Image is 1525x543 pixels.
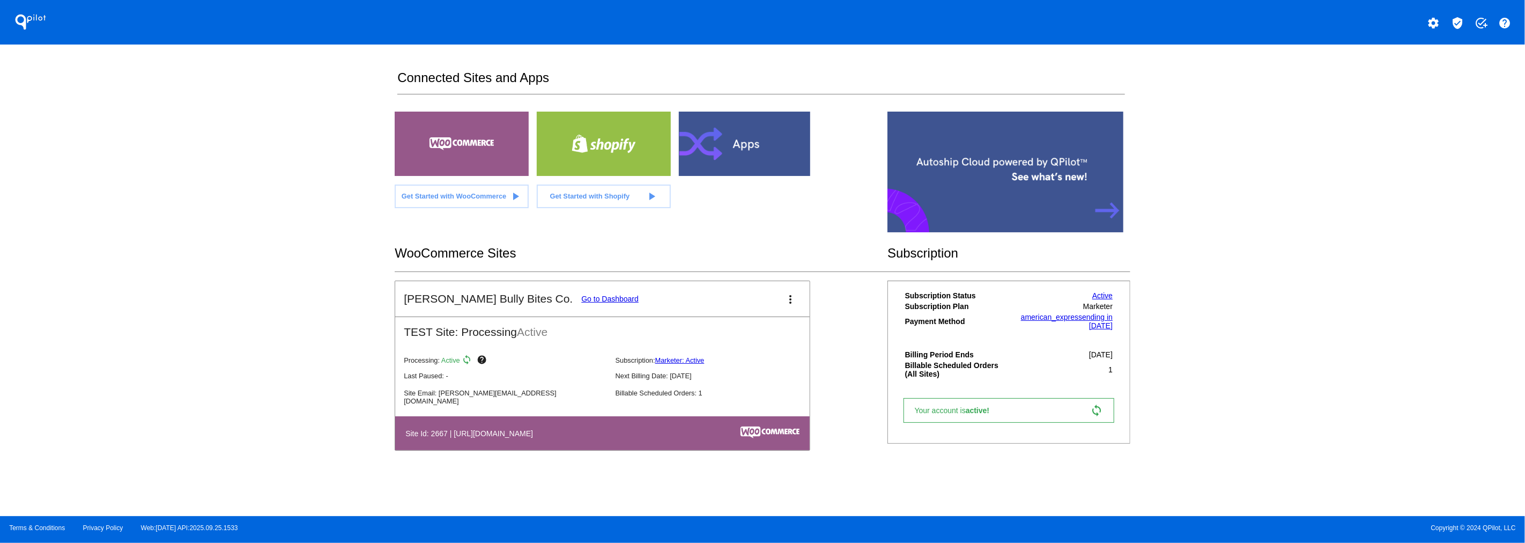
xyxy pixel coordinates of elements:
mat-icon: help [1499,17,1512,30]
a: Privacy Policy [83,524,123,532]
mat-icon: verified_user [1451,17,1464,30]
a: Active [1092,291,1113,300]
span: american_express [1021,313,1082,321]
p: Next Billing Date: [DATE] [616,372,818,380]
span: Your account is [915,406,1001,415]
h2: Subscription [887,246,1130,261]
span: Copyright © 2024 QPilot, LLC [772,524,1516,532]
th: Subscription Status [905,291,1006,300]
h4: Site Id: 2667 | [URL][DOMAIN_NAME] [405,429,538,438]
a: Get Started with WooCommerce [395,185,529,208]
mat-icon: sync [1090,404,1103,417]
mat-icon: play_arrow [645,190,658,203]
p: Billable Scheduled Orders: 1 [616,389,818,397]
p: Last Paused: - [404,372,606,380]
th: Subscription Plan [905,302,1006,311]
p: Site Email: [PERSON_NAME][EMAIL_ADDRESS][DOMAIN_NAME] [404,389,606,405]
h2: Connected Sites and Apps [397,70,1124,94]
span: Active [517,326,547,338]
mat-icon: more_vert [784,293,797,306]
a: american_expressending in [DATE] [1021,313,1113,330]
mat-icon: sync [462,355,475,368]
mat-icon: play_arrow [509,190,522,203]
mat-icon: help [477,355,490,368]
a: Go to Dashboard [581,295,639,303]
h1: QPilot [9,11,52,33]
h2: WooCommerce Sites [395,246,887,261]
p: Processing: [404,355,606,368]
a: Web:[DATE] API:2025.09.25.1533 [141,524,238,532]
mat-icon: settings [1427,17,1440,30]
a: Marketer: Active [655,356,705,364]
mat-icon: add_task [1475,17,1487,30]
span: Marketer [1083,302,1113,311]
span: Get Started with Shopify [550,192,630,200]
th: Billable Scheduled Orders (All Sites) [905,361,1006,379]
span: Get Started with WooCommerce [402,192,506,200]
th: Payment Method [905,312,1006,331]
span: active! [966,406,995,415]
span: 1 [1108,365,1113,374]
a: Get Started with Shopify [537,185,671,208]
h2: TEST Site: Processing [395,317,810,339]
span: [DATE] [1089,350,1113,359]
span: Active [441,356,460,364]
h2: [PERSON_NAME] Bully Bites Co. [404,292,573,305]
a: Your account isactive! sync [904,398,1114,423]
a: Terms & Conditions [9,524,65,532]
img: c53aa0e5-ae75-48aa-9bee-956650975ee5 [741,427,799,438]
th: Billing Period Ends [905,350,1006,359]
p: Subscription: [616,356,818,364]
